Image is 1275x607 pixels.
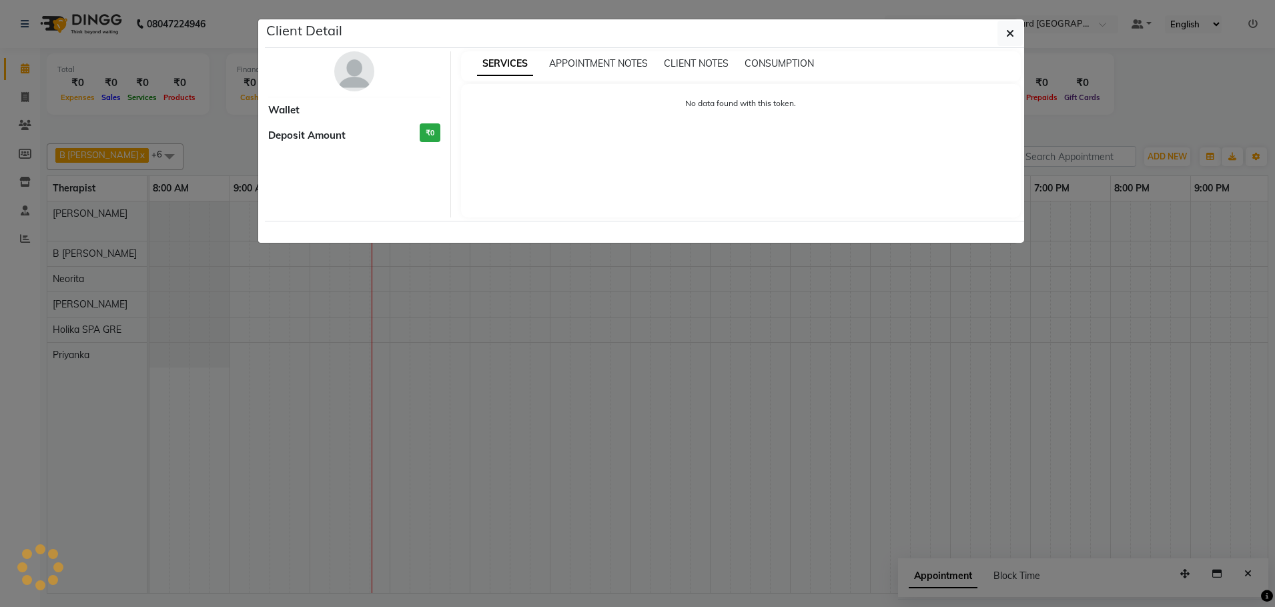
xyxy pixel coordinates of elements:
p: No data found with this token. [474,97,1007,109]
span: APPOINTMENT NOTES [549,57,648,69]
h3: ₹0 [420,123,440,143]
span: CONSUMPTION [745,57,814,69]
h5: Client Detail [266,21,342,41]
span: CLIENT NOTES [664,57,729,69]
span: SERVICES [477,52,533,76]
span: Deposit Amount [268,128,346,143]
img: avatar [334,51,374,91]
span: Wallet [268,103,300,118]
